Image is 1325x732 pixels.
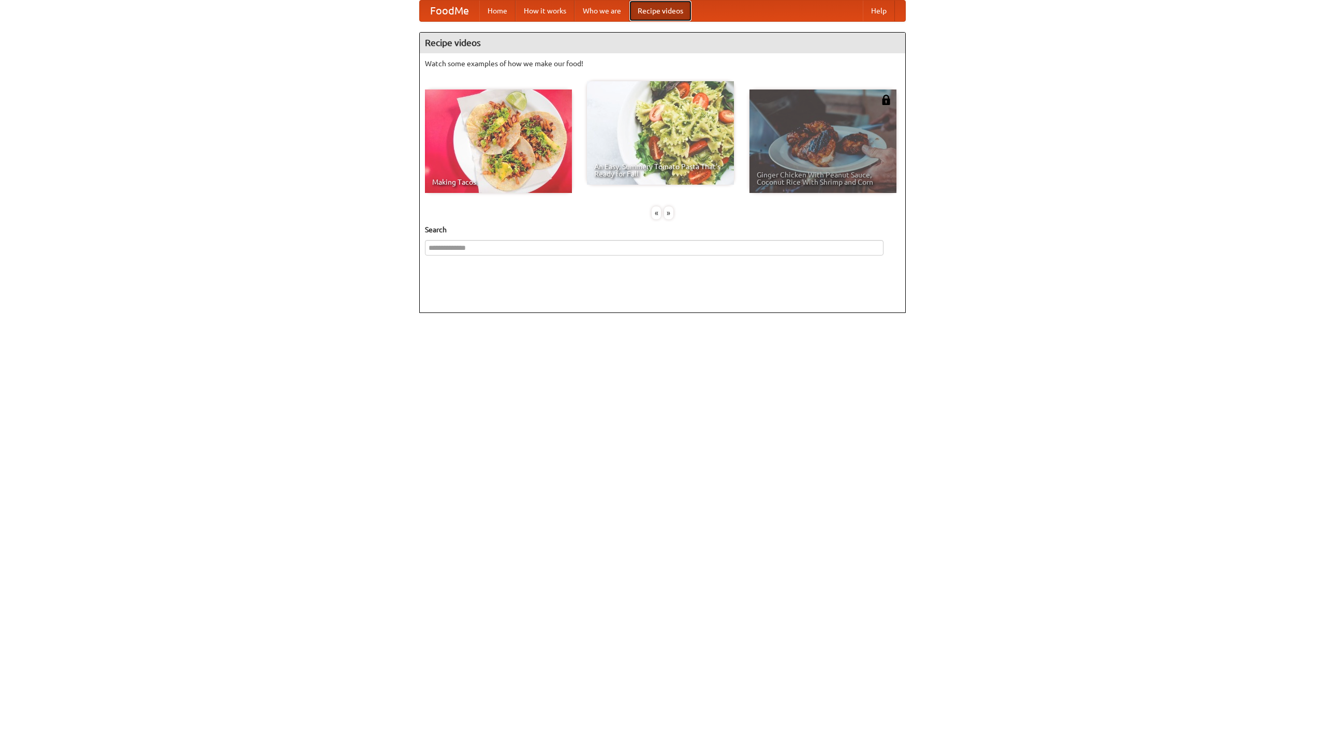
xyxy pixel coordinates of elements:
a: Home [479,1,516,21]
p: Watch some examples of how we make our food! [425,58,900,69]
div: » [664,206,673,219]
a: Recipe videos [629,1,691,21]
span: Making Tacos [432,178,565,186]
a: Help [863,1,895,21]
div: « [652,206,661,219]
h5: Search [425,225,900,235]
a: FoodMe [420,1,479,21]
a: Who we are [575,1,629,21]
a: How it works [516,1,575,21]
span: An Easy, Summery Tomato Pasta That's Ready for Fall [594,163,727,177]
h4: Recipe videos [420,33,905,53]
a: An Easy, Summery Tomato Pasta That's Ready for Fall [587,81,734,185]
img: 483408.png [881,95,891,105]
a: Making Tacos [425,89,572,193]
